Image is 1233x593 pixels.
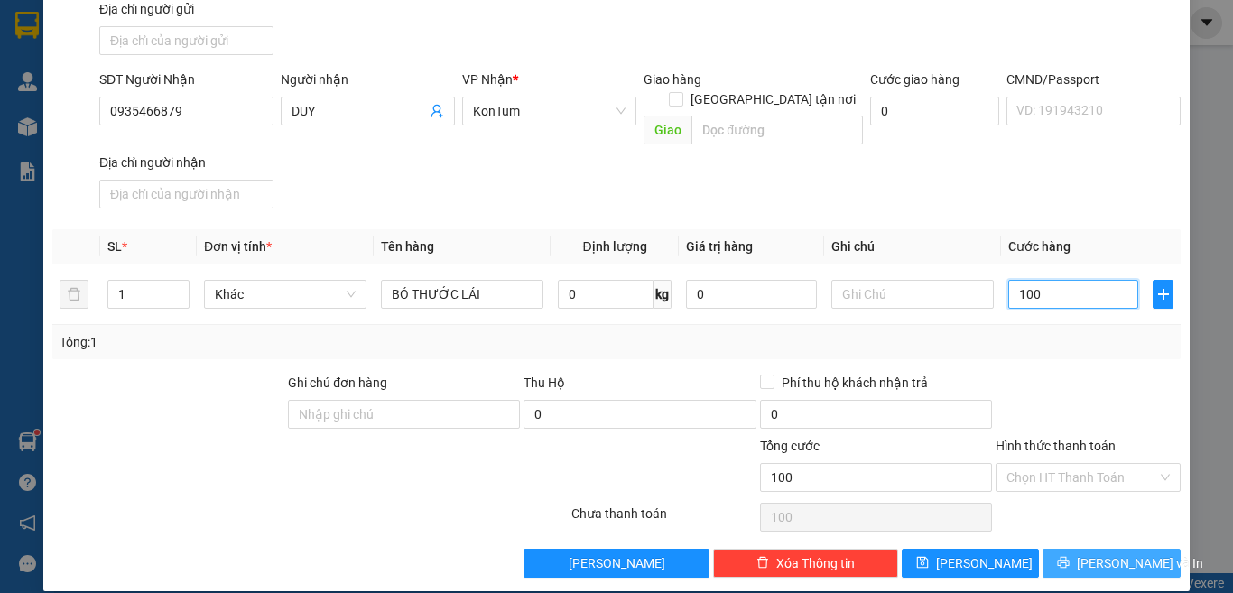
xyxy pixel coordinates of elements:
span: user-add [430,104,444,118]
div: 70.000 [115,116,264,142]
span: delete [756,556,769,570]
span: printer [1057,556,1070,570]
div: CHỊ [PERSON_NAME] [117,37,262,80]
span: [PERSON_NAME] [569,553,665,573]
span: Định lượng [582,239,646,254]
input: Địa chỉ của người gửi [99,26,273,55]
span: Tổng cước [760,439,820,453]
span: Nhận: [117,17,161,36]
span: SL [107,239,122,254]
span: Tên hàng [381,239,434,254]
span: Gửi: [15,17,43,36]
label: Ghi chú đơn hàng [288,375,387,390]
span: Thu Hộ [524,375,565,390]
span: Cước hàng [1008,239,1071,254]
span: Đơn vị tính [204,239,272,254]
button: printer[PERSON_NAME] và In [1043,549,1181,578]
span: [PERSON_NAME] [936,553,1033,573]
div: KonTum [117,15,262,37]
span: kg [654,280,672,309]
span: KonTum [473,97,626,125]
button: [PERSON_NAME] [524,549,709,578]
span: Phí thu hộ khách nhận trả [774,373,935,393]
label: Cước giao hàng [870,72,960,87]
div: Chưa thanh toán [570,504,758,535]
input: Cước giao hàng [870,97,999,125]
input: VD: Bàn, Ghế [381,280,543,309]
input: Địa chỉ của người nhận [99,180,273,208]
div: 0969170269 [117,80,262,106]
input: 0 [686,280,816,309]
span: [PERSON_NAME] và In [1077,553,1203,573]
div: Tổng: 1 [60,332,477,352]
span: Giá trị hàng [686,239,753,254]
span: VP Nhận [462,72,513,87]
div: CMND/Passport [1006,69,1181,89]
div: SĐT Người Nhận [99,69,273,89]
span: Giao [644,116,691,144]
span: CC : [115,121,140,140]
span: Xóa Thông tin [776,553,855,573]
span: [GEOGRAPHIC_DATA] tận nơi [683,89,863,109]
button: deleteXóa Thông tin [713,549,898,578]
label: Hình thức thanh toán [996,439,1116,453]
input: Ghi Chú [831,280,994,309]
div: Người nhận [281,69,455,89]
div: M. Đông (HH) [15,15,105,80]
span: save [916,556,929,570]
input: Ghi chú đơn hàng [288,400,520,429]
th: Ghi chú [824,229,1001,264]
button: delete [60,280,88,309]
span: plus [1154,287,1173,301]
span: Giao hàng [644,72,701,87]
button: save[PERSON_NAME] [902,549,1040,578]
button: plus [1153,280,1173,309]
div: Địa chỉ người nhận [99,153,273,172]
span: Khác [215,281,356,308]
input: Dọc đường [691,116,863,144]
